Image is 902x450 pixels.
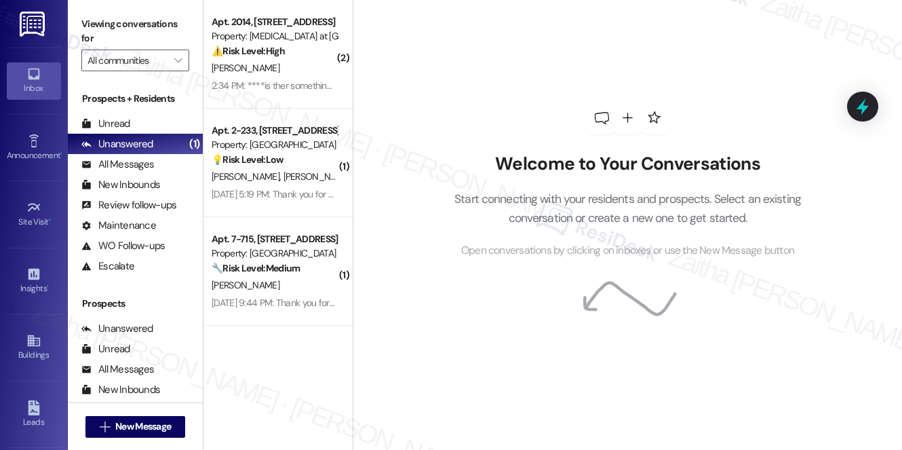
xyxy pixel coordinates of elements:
div: Property: [MEDICAL_DATA] at [GEOGRAPHIC_DATA] [212,29,337,43]
div: Prospects [68,297,203,311]
span: • [49,215,51,225]
button: New Message [85,416,186,438]
span: • [60,149,62,158]
div: All Messages [81,362,154,377]
i:  [174,55,182,66]
a: Buildings [7,329,61,366]
a: Leads [7,396,61,433]
a: Insights • [7,263,61,299]
span: [PERSON_NAME] [212,62,279,74]
div: Property: [GEOGRAPHIC_DATA] [212,246,337,261]
strong: 💡 Risk Level: Low [212,153,283,166]
div: Unanswered [81,137,153,151]
div: Apt. 2014, [STREET_ADDRESS] [212,15,337,29]
span: [PERSON_NAME] [212,170,283,183]
div: Apt. 2-233, [STREET_ADDRESS] [212,124,337,138]
a: Site Visit • [7,196,61,233]
img: ResiDesk Logo [20,12,47,37]
label: Viewing conversations for [81,14,189,50]
div: Unread [81,117,130,131]
div: Maintenance [81,219,156,233]
div: Unread [81,342,130,356]
a: Inbox [7,62,61,99]
div: Prospects + Residents [68,92,203,106]
div: All Messages [81,157,154,172]
div: New Inbounds [81,178,160,192]
strong: ⚠️ Risk Level: High [212,45,285,57]
div: WO Follow-ups [81,239,165,253]
span: [PERSON_NAME] [283,170,355,183]
div: (1) [186,134,203,155]
i:  [100,421,110,432]
div: Escalate [81,259,134,274]
span: [PERSON_NAME] [212,279,279,291]
input: All communities [87,50,168,71]
span: Open conversations by clicking on inboxes or use the New Message button [461,242,794,259]
span: New Message [115,419,171,434]
p: Start connecting with your residents and prospects. Select an existing conversation or create a n... [434,189,822,228]
div: Review follow-ups [81,198,176,212]
h2: Welcome to Your Conversations [434,153,822,175]
div: Unanswered [81,322,153,336]
div: Property: [GEOGRAPHIC_DATA] [212,138,337,152]
span: • [47,282,49,291]
div: New Inbounds [81,383,160,397]
strong: 🔧 Risk Level: Medium [212,262,300,274]
div: 2:34 PM: ****is ther something missing ? [212,79,370,92]
div: Apt. 7-715, [STREET_ADDRESS] [212,232,337,246]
